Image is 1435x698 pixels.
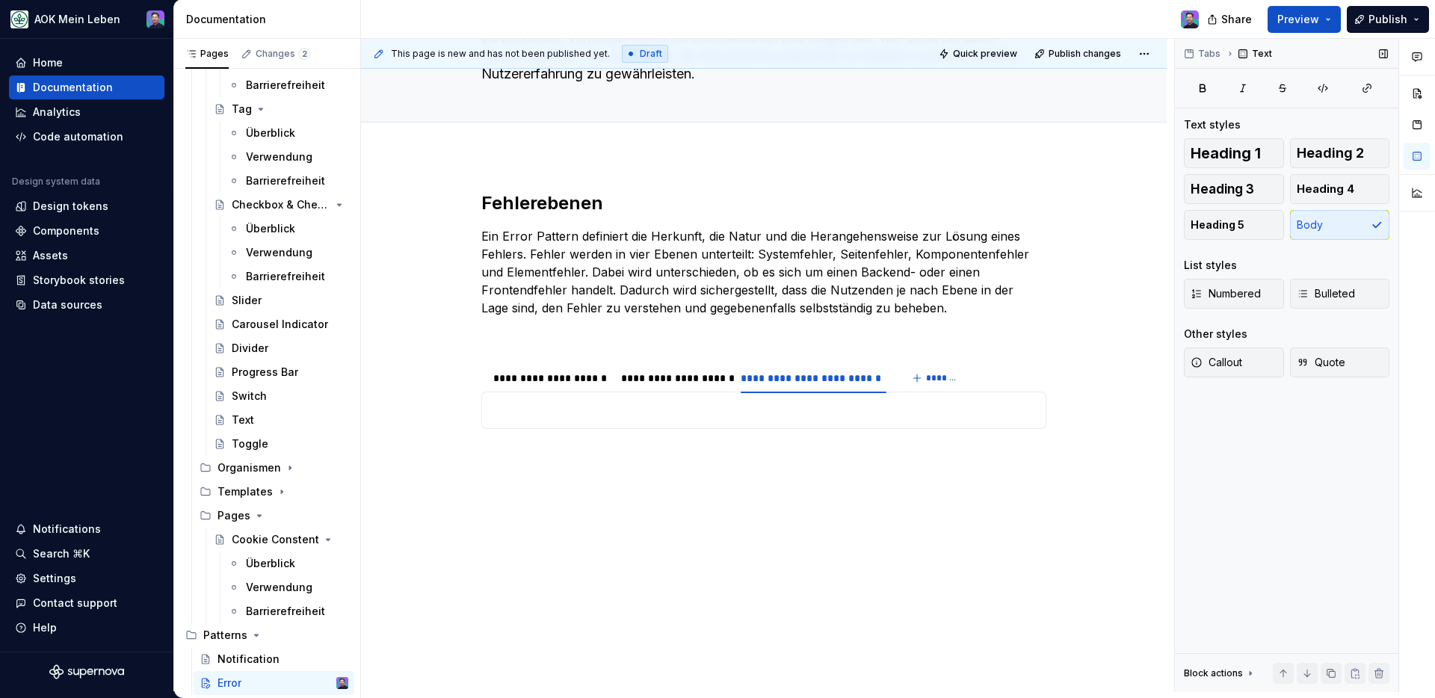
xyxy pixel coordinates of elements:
div: Barrierefreiheit [246,173,325,188]
svg: Supernova Logo [49,664,124,679]
div: Cookie Constent [232,532,319,547]
p: Ein Error Pattern definiert die Herkunft, die Natur und die Herangehensweise zur Lösung eines Feh... [481,227,1046,317]
div: Carousel Indicator [232,317,328,332]
a: Barrierefreiheit [222,599,354,623]
button: Bulleted [1290,279,1390,309]
div: Notifications [33,522,101,537]
div: Überblick [246,126,295,140]
a: Text [208,408,354,432]
img: Samuel [1181,10,1199,28]
span: Heading 2 [1297,146,1364,161]
a: Tag [208,97,354,121]
span: Preview [1277,12,1319,27]
div: Progress Bar [232,365,298,380]
img: Samuel [336,677,348,689]
span: Bulleted [1297,286,1355,301]
div: Verwendung [246,149,312,164]
div: Divider [232,341,268,356]
div: Block actions [1184,667,1243,679]
span: Numbered [1191,286,1261,301]
a: Verwendung [222,145,354,169]
button: Quick preview [934,43,1024,64]
div: List styles [1184,258,1237,273]
span: Heading 3 [1191,182,1254,197]
div: Error [217,676,241,691]
span: Tabs [1198,48,1220,60]
a: Settings [9,566,164,590]
div: Changes [256,48,310,60]
div: Pages [185,48,229,60]
div: Storybook stories [33,273,125,288]
div: Barrierefreiheit [246,604,325,619]
span: 2 [298,48,310,60]
div: Slider [232,293,262,308]
a: Barrierefreiheit [222,73,354,97]
button: Help [9,616,164,640]
div: Home [33,55,63,70]
div: Verwendung [246,245,312,260]
div: Barrierefreiheit [246,269,325,284]
div: Help [33,620,57,635]
a: Überblick [222,121,354,145]
div: Text styles [1184,117,1241,132]
a: Data sources [9,293,164,317]
div: Switch [232,389,267,404]
span: Heading 5 [1191,217,1244,232]
a: Documentation [9,75,164,99]
div: Assets [33,248,68,263]
button: Publish changes [1030,43,1128,64]
a: Design tokens [9,194,164,218]
button: Numbered [1184,279,1284,309]
div: Patterns [179,623,354,647]
a: Notification [194,647,354,671]
div: Notification [217,652,280,667]
div: Settings [33,571,76,586]
button: Publish [1347,6,1429,33]
button: Heading 2 [1290,138,1390,168]
img: df5db9ef-aba0-4771-bf51-9763b7497661.png [10,10,28,28]
button: Heading 4 [1290,174,1390,204]
span: Heading 4 [1297,182,1354,197]
a: Verwendung [222,575,354,599]
img: Samuel [146,10,164,28]
div: Other styles [1184,327,1247,342]
span: Draft [640,48,662,60]
div: Block actions [1184,663,1256,684]
a: Analytics [9,100,164,124]
div: Data sources [33,297,102,312]
div: Pages [194,504,354,528]
a: Divider [208,336,354,360]
a: Checkbox & Checkbox Group [208,193,354,217]
a: Cookie Constent [208,528,354,552]
a: Verwendung [222,241,354,265]
a: Assets [9,244,164,268]
span: Publish [1368,12,1407,27]
div: Templates [217,484,273,499]
button: Search ⌘K [9,542,164,566]
a: Überblick [222,217,354,241]
span: Callout [1191,355,1242,370]
span: Heading 1 [1191,146,1261,161]
div: Pages [217,508,250,523]
button: Contact support [9,591,164,615]
a: Code automation [9,125,164,149]
a: Storybook stories [9,268,164,292]
button: AOK Mein LebenSamuel [3,3,170,35]
a: Components [9,219,164,243]
a: Barrierefreiheit [222,265,354,288]
div: Design system data [12,176,100,188]
a: Progress Bar [208,360,354,384]
div: Analytics [33,105,81,120]
div: Templates [194,480,354,504]
span: Quote [1297,355,1345,370]
button: Share [1200,6,1262,33]
div: Organismen [217,460,281,475]
div: Checkbox & Checkbox Group [232,197,330,212]
div: Documentation [186,12,354,27]
button: Callout [1184,348,1284,377]
button: Heading 3 [1184,174,1284,204]
span: Publish changes [1049,48,1121,60]
div: AOK Mein Leben [34,12,120,27]
div: Verwendung [246,580,312,595]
